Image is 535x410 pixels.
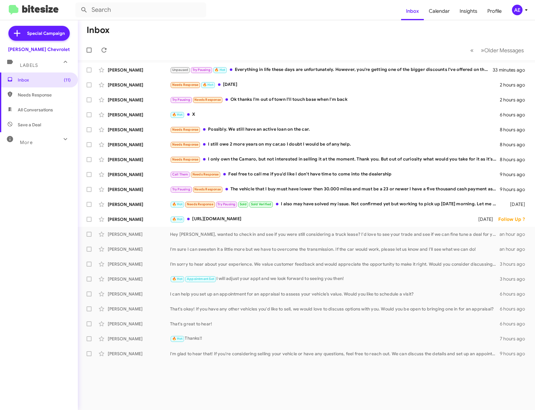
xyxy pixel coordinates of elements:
[500,276,530,282] div: 3 hours ago
[170,216,471,223] div: [URL][DOMAIN_NAME]
[87,25,110,35] h1: Inbox
[466,44,477,57] button: Previous
[170,126,500,133] div: Possibly. We still have an active loan on the car.
[64,77,71,83] span: (11)
[108,201,170,207] div: [PERSON_NAME]
[501,201,530,207] div: [DATE]
[108,156,170,163] div: [PERSON_NAME]
[401,2,424,20] a: Inbox
[172,142,199,147] span: Needs Response
[500,351,530,357] div: 9 hours ago
[75,2,206,17] input: Search
[108,261,170,267] div: [PERSON_NAME]
[170,111,500,118] div: X
[108,127,170,133] div: [PERSON_NAME]
[203,83,213,87] span: 🔥 Hot
[455,2,482,20] a: Insights
[172,68,188,72] span: Unpaused
[500,261,530,267] div: 3 hours ago
[170,261,500,267] div: I’m sorry to hear about your experience. We value customer feedback and would appreciate the oppo...
[500,291,530,297] div: 6 hours ago
[215,68,225,72] span: 🔥 Hot
[170,96,500,103] div: Ok thanks I'm out of town I'll touch base when I'm back
[500,321,530,327] div: 6 hours ago
[170,306,500,312] div: That's okay! If you have any other vehicles you'd like to sell, we would love to discuss options ...
[500,82,530,88] div: 2 hours ago
[170,186,500,193] div: The vehicle that I buy must have lower then 30.000 miles and must be a 23 or newer I have a five ...
[172,98,190,102] span: Try Pausing
[194,187,221,191] span: Needs Response
[500,171,530,178] div: 9 hours ago
[172,157,199,161] span: Needs Response
[192,172,219,176] span: Needs Response
[192,68,211,72] span: Try Pausing
[108,142,170,148] div: [PERSON_NAME]
[500,97,530,103] div: 2 hours ago
[470,46,474,54] span: «
[108,171,170,178] div: [PERSON_NAME]
[240,202,247,206] span: Sold
[108,82,170,88] div: [PERSON_NAME]
[8,26,70,41] a: Special Campaign
[493,67,530,73] div: 33 minutes ago
[170,156,500,163] div: I only own the Camaro, but not interested in selling it at the moment. Thank you. But out of curi...
[170,171,500,178] div: Feel free to call me if you'd like I don't have time to come into the dealership
[108,291,170,297] div: [PERSON_NAME]
[108,276,170,282] div: [PERSON_NAME]
[498,216,530,222] div: Follow Up ?
[27,30,65,36] span: Special Campaign
[500,156,530,163] div: 8 hours ago
[187,202,213,206] span: Needs Response
[251,202,272,206] span: Sold Verified
[484,47,524,54] span: Older Messages
[500,306,530,312] div: 6 hours ago
[108,231,170,237] div: [PERSON_NAME]
[467,44,528,57] nav: Page navigation example
[108,186,170,193] div: [PERSON_NAME]
[108,321,170,327] div: [PERSON_NAME]
[172,277,183,281] span: 🔥 Hot
[108,112,170,118] div: [PERSON_NAME]
[172,337,183,341] span: 🔥 Hot
[172,187,190,191] span: Try Pausing
[500,112,530,118] div: 6 hours ago
[172,217,183,221] span: 🔥 Hot
[170,291,500,297] div: I can help you set up an appointment for an appraisal to assess your vehicle’s value. Would you l...
[170,335,500,342] div: Thanks!!
[108,351,170,357] div: [PERSON_NAME]
[172,202,183,206] span: 🔥 Hot
[194,98,221,102] span: Needs Response
[18,107,53,113] span: All Conversations
[108,67,170,73] div: [PERSON_NAME]
[172,172,188,176] span: Call Them
[18,92,71,98] span: Needs Response
[500,336,530,342] div: 7 hours ago
[20,140,33,145] span: More
[499,246,530,252] div: an hour ago
[170,321,500,327] div: That's great to hear!
[8,46,70,53] div: [PERSON_NAME] Chevrolet
[20,63,38,68] span: Labels
[187,277,214,281] span: Appointment Set
[172,113,183,117] span: 🔥 Hot
[172,83,199,87] span: Needs Response
[18,122,41,128] span: Save a Deal
[477,44,528,57] button: Next
[170,351,500,357] div: I'm glad to hear that! If you're considering selling your vehicle or have any questions, feel fre...
[170,66,493,73] div: Everything in life these days are unfortunately. However, you're getting one of the bigger discou...
[170,81,500,88] div: [DATE]
[481,46,484,54] span: »
[507,5,528,15] button: AE
[500,142,530,148] div: 8 hours ago
[512,5,523,15] div: AE
[108,246,170,252] div: [PERSON_NAME]
[499,231,530,237] div: an hour ago
[217,202,235,206] span: Try Pausing
[482,2,507,20] a: Profile
[108,306,170,312] div: [PERSON_NAME]
[424,2,455,20] a: Calendar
